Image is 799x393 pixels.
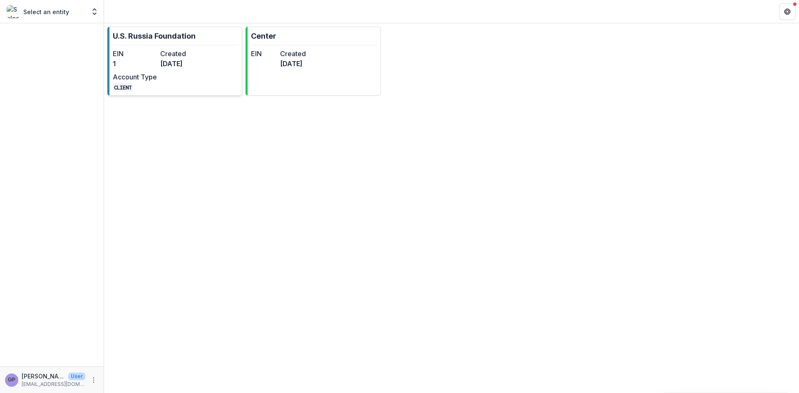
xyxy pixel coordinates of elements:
[160,59,204,69] dd: [DATE]
[8,377,15,383] div: Gennady Podolny
[246,27,380,96] a: CenterEINCreated[DATE]
[113,30,196,42] p: U.S. Russia Foundation
[251,30,276,42] p: Center
[280,49,306,59] dt: Created
[160,49,204,59] dt: Created
[280,59,306,69] dd: [DATE]
[22,381,85,388] p: [EMAIL_ADDRESS][DOMAIN_NAME]
[113,72,157,82] dt: Account Type
[251,49,277,59] dt: EIN
[68,373,85,380] p: User
[107,27,242,96] a: U.S. Russia FoundationEIN1Created[DATE]Account TypeCLIENT
[7,5,20,18] img: Select an entity
[113,49,157,59] dt: EIN
[113,83,133,92] code: CLIENT
[779,3,796,20] button: Get Help
[23,7,69,16] p: Select an entity
[22,372,65,381] p: [PERSON_NAME]
[89,3,100,20] button: Open entity switcher
[113,59,157,69] dd: 1
[89,375,99,385] button: More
